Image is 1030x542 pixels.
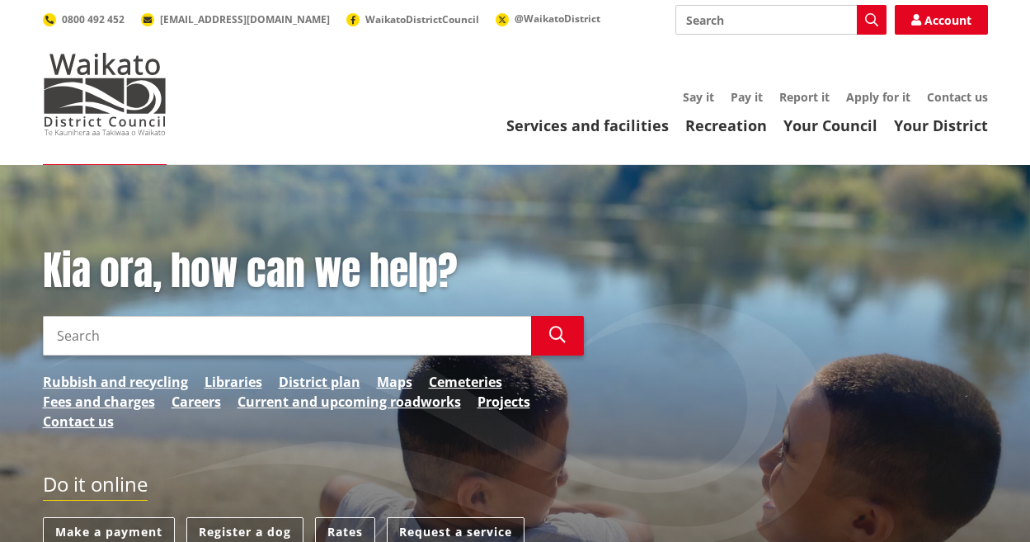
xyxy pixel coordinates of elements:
a: [EMAIL_ADDRESS][DOMAIN_NAME] [141,12,330,26]
a: Your District [894,115,988,135]
a: WaikatoDistrictCouncil [346,12,479,26]
a: Current and upcoming roadworks [238,392,461,412]
a: Apply for it [846,89,910,105]
img: Waikato District Council - Te Kaunihera aa Takiwaa o Waikato [43,53,167,135]
a: Report it [779,89,830,105]
a: 0800 492 452 [43,12,125,26]
input: Search input [675,5,887,35]
a: @WaikatoDistrict [496,12,600,26]
span: @WaikatoDistrict [515,12,600,26]
a: Contact us [43,412,114,431]
a: Recreation [685,115,767,135]
a: Careers [172,392,221,412]
a: Cemeteries [429,372,502,392]
a: Rubbish and recycling [43,372,188,392]
span: 0800 492 452 [62,12,125,26]
a: Services and facilities [506,115,669,135]
a: Say it [683,89,714,105]
span: WaikatoDistrictCouncil [365,12,479,26]
a: Your Council [783,115,877,135]
a: Pay it [731,89,763,105]
a: Contact us [927,89,988,105]
a: Account [895,5,988,35]
a: Libraries [205,372,262,392]
h2: Do it online [43,473,148,502]
a: Projects [477,392,530,412]
h1: Kia ora, how can we help? [43,247,584,295]
a: District plan [279,372,360,392]
a: Maps [377,372,412,392]
a: Fees and charges [43,392,155,412]
input: Search input [43,316,531,356]
span: [EMAIL_ADDRESS][DOMAIN_NAME] [160,12,330,26]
